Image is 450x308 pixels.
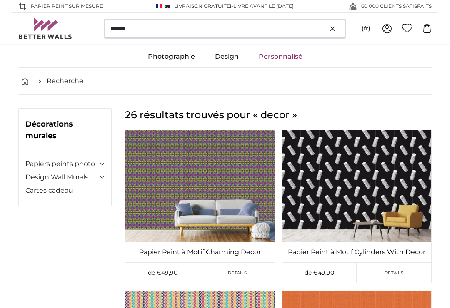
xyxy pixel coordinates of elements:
[233,3,294,9] span: Livré avant le [DATE]
[25,172,105,182] summary: Design Wall Murals
[385,270,403,276] span: Détails
[305,269,334,276] span: de €49,90
[31,2,103,10] span: Papier peint sur mesure
[231,3,294,9] span: -
[18,68,432,95] nav: breadcrumbs
[18,18,72,39] img: Betterwalls
[125,108,432,122] h1: 26 résultats trouvés pour « decor »
[127,247,273,257] a: Papier Peint à Motif Charming Decor
[25,159,105,169] summary: Papiers peints photo
[205,46,249,67] a: Design
[156,4,162,9] img: France
[228,270,247,276] span: Détails
[25,119,105,149] h3: Décorations murales
[284,247,430,257] a: Papier Peint à Motif Cylinders With Decor
[361,2,432,10] span: 60 000 CLIENTS SATISFAITS
[25,186,105,196] a: Cartes cadeau
[357,263,431,283] a: Détails
[47,76,83,86] a: Recherche
[25,159,98,169] a: Papiers peints photo
[355,21,377,36] button: (fr)
[25,172,98,182] a: Design Wall Murals
[249,46,312,67] a: Personnalisé
[148,269,177,276] span: de €49,90
[200,263,275,283] a: Détails
[174,3,231,9] span: Livraison GRATUITE!
[138,46,205,67] a: Photographie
